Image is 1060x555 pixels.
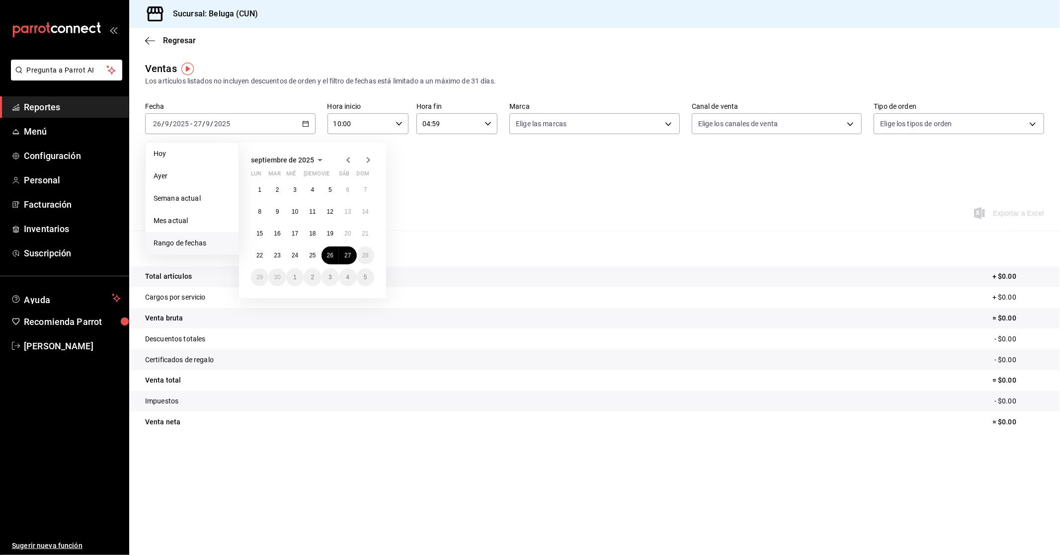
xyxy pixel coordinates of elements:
[357,203,374,221] button: 14 de septiembre de 2025
[322,246,339,264] button: 26 de septiembre de 2025
[309,208,316,215] abbr: 11 de septiembre de 2025
[154,171,231,181] span: Ayer
[328,274,332,281] abbr: 3 de octubre de 2025
[339,203,356,221] button: 13 de septiembre de 2025
[268,225,286,242] button: 16 de septiembre de 2025
[339,268,356,286] button: 4 de octubre de 2025
[309,230,316,237] abbr: 18 de septiembre de 2025
[364,274,367,281] abbr: 5 de octubre de 2025
[286,246,304,264] button: 24 de septiembre de 2025
[274,274,280,281] abbr: 30 de septiembre de 2025
[7,72,122,82] a: Pregunta a Parrot AI
[109,26,117,34] button: open_drawer_menu
[251,268,268,286] button: 29 de septiembre de 2025
[274,252,280,259] abbr: 23 de septiembre de 2025
[206,120,211,128] input: --
[322,268,339,286] button: 3 de octubre de 2025
[24,100,121,114] span: Reportes
[416,103,497,110] label: Hora fin
[145,61,177,76] div: Ventas
[154,238,231,248] span: Rango de fechas
[251,154,326,166] button: septiembre de 2025
[154,149,231,159] span: Hoy
[304,246,321,264] button: 25 de septiembre de 2025
[994,355,1044,365] p: - $0.00
[992,375,1044,386] p: = $0.00
[24,315,121,328] span: Recomienda Parrot
[163,36,196,45] span: Regresar
[145,313,183,323] p: Venta bruta
[268,268,286,286] button: 30 de septiembre de 2025
[145,103,316,110] label: Fecha
[154,216,231,226] span: Mes actual
[304,170,362,181] abbr: jueves
[145,355,214,365] p: Certificados de regalo
[992,271,1044,282] p: + $0.00
[357,225,374,242] button: 21 de septiembre de 2025
[145,36,196,45] button: Regresar
[153,120,162,128] input: --
[276,186,279,193] abbr: 2 de septiembre de 2025
[268,203,286,221] button: 9 de septiembre de 2025
[145,242,1044,254] p: Resumen
[362,252,369,259] abbr: 28 de septiembre de 2025
[11,60,122,80] button: Pregunta a Parrot AI
[154,193,231,204] span: Semana actual
[304,203,321,221] button: 11 de septiembre de 2025
[304,225,321,242] button: 18 de septiembre de 2025
[364,186,367,193] abbr: 7 de septiembre de 2025
[268,246,286,264] button: 23 de septiembre de 2025
[327,252,333,259] abbr: 26 de septiembre de 2025
[268,181,286,199] button: 2 de septiembre de 2025
[181,63,194,75] img: Tooltip marker
[994,334,1044,344] p: - $0.00
[322,170,329,181] abbr: viernes
[258,208,261,215] abbr: 8 de septiembre de 2025
[145,292,206,303] p: Cargos por servicio
[145,271,192,282] p: Total artículos
[309,252,316,259] abbr: 25 de septiembre de 2025
[509,103,680,110] label: Marca
[344,252,351,259] abbr: 27 de septiembre de 2025
[516,119,567,129] span: Elige las marcas
[992,313,1044,323] p: = $0.00
[162,120,164,128] span: /
[292,208,298,215] abbr: 10 de septiembre de 2025
[322,203,339,221] button: 12 de septiembre de 2025
[304,181,321,199] button: 4 de septiembre de 2025
[357,268,374,286] button: 5 de octubre de 2025
[251,181,268,199] button: 1 de septiembre de 2025
[24,246,121,260] span: Suscripción
[362,208,369,215] abbr: 14 de septiembre de 2025
[145,76,1044,86] div: Los artículos listados no incluyen descuentos de orden y el filtro de fechas está limitado a un m...
[322,225,339,242] button: 19 de septiembre de 2025
[256,274,263,281] abbr: 29 de septiembre de 2025
[992,417,1044,427] p: = $0.00
[346,274,349,281] abbr: 4 de octubre de 2025
[293,274,297,281] abbr: 1 de octubre de 2025
[357,246,374,264] button: 28 de septiembre de 2025
[304,268,321,286] button: 2 de octubre de 2025
[874,103,1044,110] label: Tipo de orden
[164,120,169,128] input: --
[145,396,178,406] p: Impuestos
[286,225,304,242] button: 17 de septiembre de 2025
[12,541,121,551] span: Sugerir nueva función
[346,186,349,193] abbr: 6 de septiembre de 2025
[258,186,261,193] abbr: 1 de septiembre de 2025
[293,186,297,193] abbr: 3 de septiembre de 2025
[362,230,369,237] abbr: 21 de septiembre de 2025
[27,65,107,76] span: Pregunta a Parrot AI
[165,8,258,20] h3: Sucursal: Beluga (CUN)
[24,198,121,211] span: Facturación
[193,120,202,128] input: --
[145,417,180,427] p: Venta neta
[357,170,369,181] abbr: domingo
[24,339,121,353] span: [PERSON_NAME]
[24,292,108,304] span: Ayuda
[268,170,280,181] abbr: martes
[145,334,205,344] p: Descuentos totales
[172,120,189,128] input: ----
[251,170,261,181] abbr: lunes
